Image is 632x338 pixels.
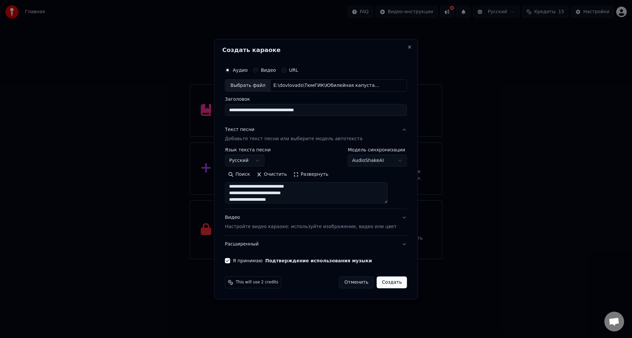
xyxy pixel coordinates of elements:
span: This will use 2 credits [236,280,278,285]
p: Настройте видео караоке: используйте изображение, видео или цвет [225,223,396,230]
button: Развернуть [290,169,331,180]
div: E:\dovlovads\ТюмГИК\Юбилейная капуста\Караоке\треки\РП 21. Режиссерский вернисаж нарезанная.mp3 [271,82,382,89]
button: Я принимаю [265,258,372,263]
h2: Создать караоке [222,47,409,53]
label: Аудио [233,68,248,72]
button: Текст песниДобавьте текст песни или выберите модель автотекста [225,121,407,148]
label: Модель синхронизации [348,148,407,152]
button: Отменить [339,276,374,288]
button: Поиск [225,169,253,180]
label: Я принимаю [233,258,372,263]
label: Язык текста песни [225,148,271,152]
button: Очистить [253,169,290,180]
button: ВидеоНастройте видео караоке: используйте изображение, видео или цвет [225,209,407,236]
label: Видео [261,68,276,72]
label: Заголовок [225,97,407,102]
div: Текст песниДобавьте текст песни или выберите модель автотекста [225,148,407,209]
label: URL [289,68,298,72]
div: Текст песни [225,127,254,133]
button: Расширенный [225,236,407,253]
button: Создать [377,276,407,288]
div: Видео [225,215,396,230]
p: Добавьте текст песни или выберите модель автотекста [225,136,362,143]
div: Выбрать файл [225,80,271,91]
